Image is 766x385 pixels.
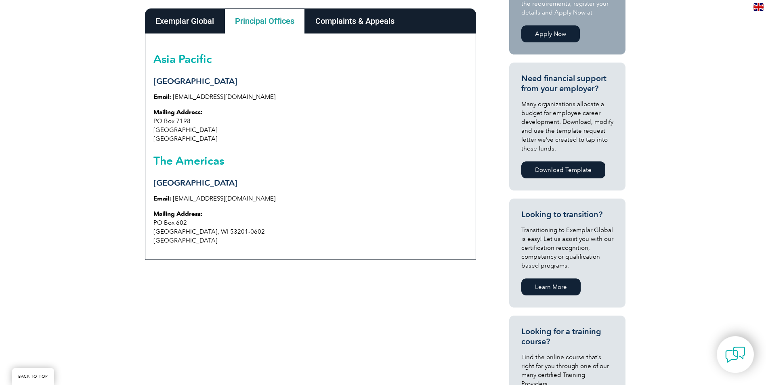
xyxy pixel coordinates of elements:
[521,73,613,94] h3: Need financial support from your employer?
[153,93,171,100] strong: Email:
[173,195,276,202] a: [EMAIL_ADDRESS][DOMAIN_NAME]
[305,8,405,33] div: Complaints & Appeals
[153,108,468,143] p: PO Box 7198 [GEOGRAPHIC_DATA] [GEOGRAPHIC_DATA]
[153,210,203,218] strong: Mailing Address:
[173,93,276,100] a: [EMAIL_ADDRESS][DOMAIN_NAME]
[153,154,468,167] h2: The Americas
[521,226,613,270] p: Transitioning to Exemplar Global is easy! Let us assist you with our certification recognition, c...
[521,161,605,178] a: Download Template
[145,8,225,33] div: Exemplar Global
[153,52,468,65] h2: Asia Pacific
[153,76,468,86] h3: [GEOGRAPHIC_DATA]
[521,100,613,153] p: Many organizations allocate a budget for employee career development. Download, modify and use th...
[225,8,305,33] div: Principal Offices
[521,326,613,347] h3: Looking for a training course?
[153,195,171,202] strong: Email:
[521,25,580,42] a: Apply Now
[153,109,203,116] strong: Mailing Address:
[521,278,581,295] a: Learn More
[12,368,54,385] a: BACK TO TOP
[153,209,468,245] p: PO Box 602 [GEOGRAPHIC_DATA], WI 53201-0602 [GEOGRAPHIC_DATA]
[153,178,468,188] h3: [GEOGRAPHIC_DATA]
[521,209,613,220] h3: Looking to transition?
[753,3,764,11] img: en
[725,345,745,365] img: contact-chat.png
